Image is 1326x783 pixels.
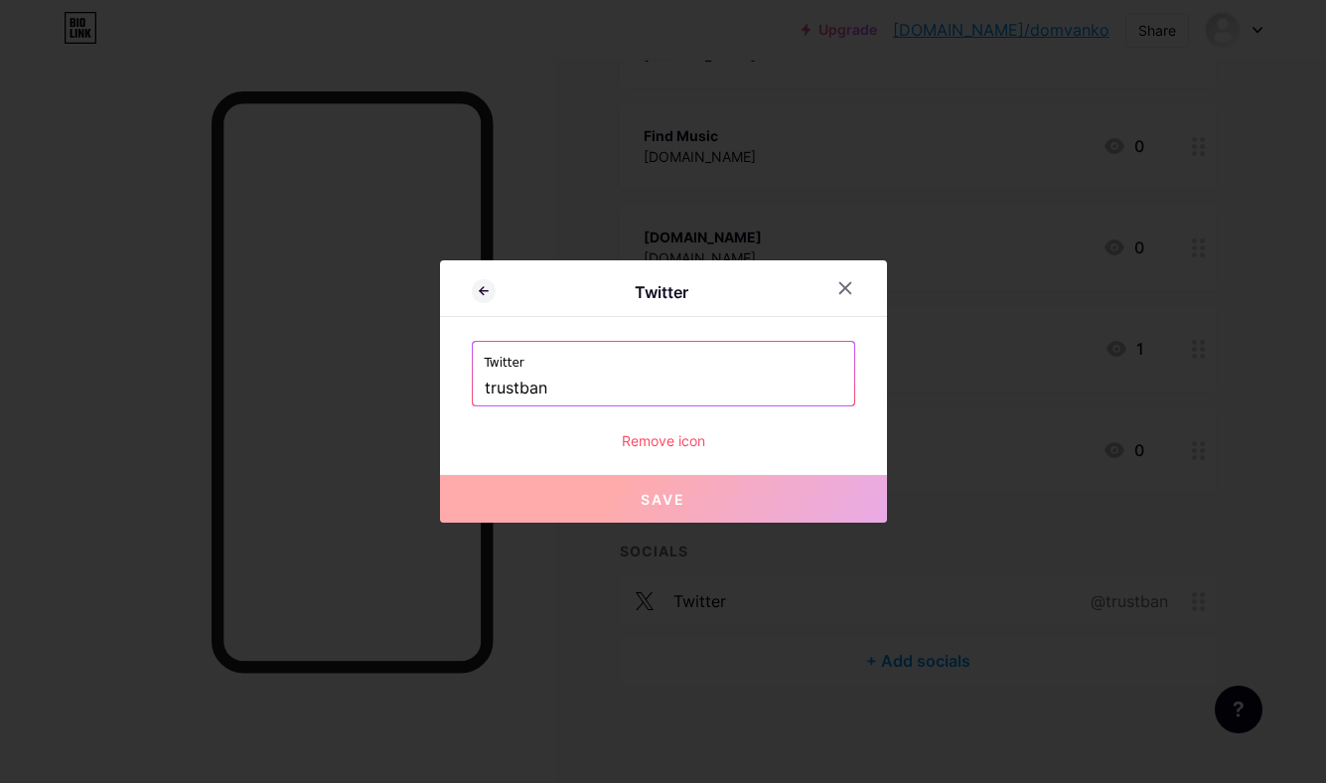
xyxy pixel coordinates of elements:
[472,430,855,451] div: Remove icon
[485,372,842,405] input: Twitter username
[440,475,887,523] button: Save
[641,491,685,508] span: Save
[485,342,842,372] label: Twitter
[496,280,827,304] div: Twitter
